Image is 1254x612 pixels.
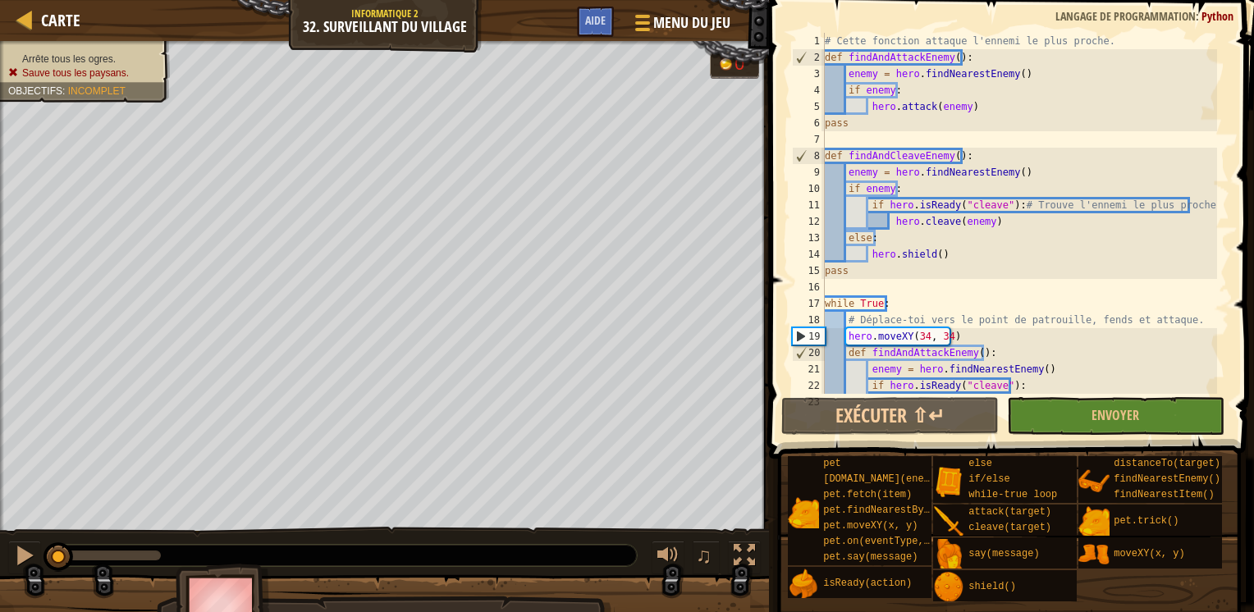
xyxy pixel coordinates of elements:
[793,148,825,164] div: 8
[968,522,1051,533] span: cleave(target)
[1078,466,1110,497] img: portrait.png
[68,85,126,97] span: Incomplet
[792,131,825,148] div: 7
[735,56,751,73] div: 0
[792,279,825,295] div: 16
[1055,8,1196,24] span: Langage de programmation
[1078,539,1110,570] img: portrait.png
[792,377,825,394] div: 22
[792,361,825,377] div: 21
[792,197,825,213] div: 11
[968,473,1009,485] span: if/else
[968,581,1016,592] span: shield()
[792,164,825,180] div: 9
[968,548,1039,559] span: say(message)
[792,213,825,230] div: 12
[792,312,825,328] div: 18
[793,345,825,361] div: 20
[823,473,941,485] span: [DOMAIN_NAME](enemy)
[622,7,740,45] button: Menu du jeu
[1201,8,1233,24] span: Python
[933,539,964,570] img: portrait.png
[792,33,825,49] div: 1
[1007,397,1224,435] button: Envoyer
[792,246,825,263] div: 14
[968,489,1057,500] span: while-true loop
[728,541,761,574] button: Basculer en plein écran
[792,180,825,197] div: 10
[792,115,825,131] div: 6
[823,505,982,516] span: pet.findNearestByType(type)
[652,541,684,574] button: Ajuster le volume
[1092,406,1139,424] span: Envoyer
[823,489,912,500] span: pet.fetch(item)
[22,53,116,65] span: Arrête tous les ogres.
[41,9,80,31] span: Carte
[1078,506,1110,537] img: portrait.png
[933,572,964,603] img: portrait.png
[792,82,825,98] div: 4
[792,230,825,246] div: 13
[823,458,841,469] span: pet
[585,12,606,28] span: Aide
[968,458,992,469] span: else
[823,578,912,589] span: isReady(action)
[710,51,759,79] div: Team 'humans' has 0 gold.
[968,506,1051,518] span: attack(target)
[793,328,825,345] div: 19
[793,49,825,66] div: 2
[1114,515,1178,527] span: pet.trick()
[8,85,62,97] span: Objectifs
[696,543,712,568] span: ♫
[33,9,80,31] a: Carte
[1196,8,1201,24] span: :
[653,12,730,34] span: Menu du jeu
[792,98,825,115] div: 5
[823,520,918,532] span: pet.moveXY(x, y)
[933,506,964,537] img: portrait.png
[22,67,129,79] span: Sauve tous les paysans.
[792,295,825,312] div: 17
[1114,458,1220,469] span: distanceTo(target)
[62,85,68,97] span: :
[792,394,825,410] div: 23
[792,66,825,82] div: 3
[8,66,158,80] li: Sauve tous les paysans.
[1114,473,1220,485] span: findNearestEnemy()
[823,536,977,547] span: pet.on(eventType, handler)
[693,541,721,574] button: ♫
[933,466,964,497] img: portrait.png
[8,53,158,66] li: Arrête tous les ogres.
[823,551,918,563] span: pet.say(message)
[1114,489,1214,500] span: findNearestItem()
[792,263,825,279] div: 15
[788,569,819,600] img: portrait.png
[1114,548,1184,559] span: moveXY(x, y)
[8,541,41,574] button: Ctrl + P: Pause
[788,497,819,528] img: portrait.png
[781,397,999,435] button: Exécuter ⇧↵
